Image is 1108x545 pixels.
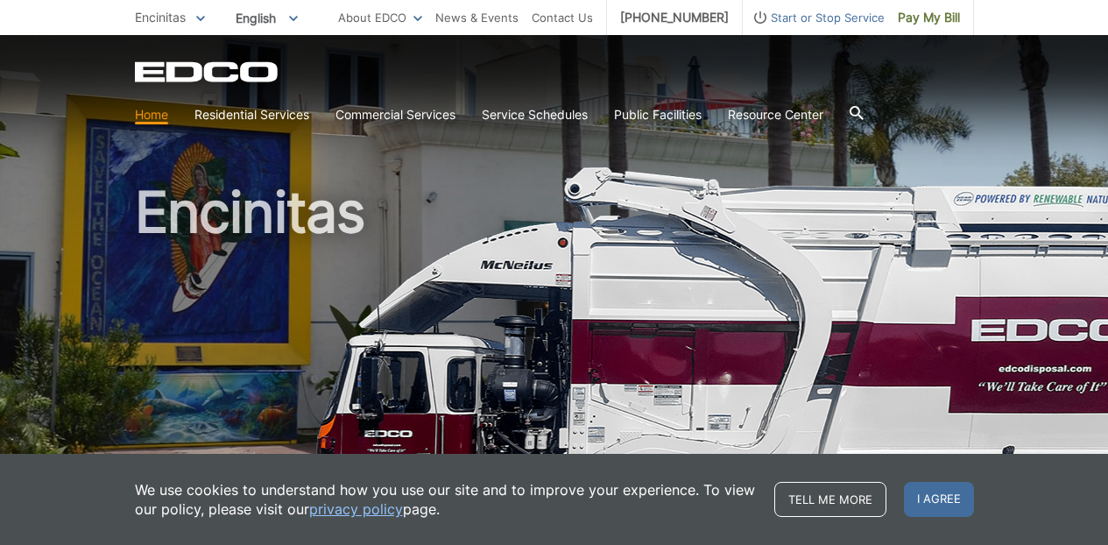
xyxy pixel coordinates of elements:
[898,8,960,27] span: Pay My Bill
[435,8,519,27] a: News & Events
[338,8,422,27] a: About EDCO
[335,105,455,124] a: Commercial Services
[904,482,974,517] span: I agree
[222,4,311,32] span: English
[614,105,702,124] a: Public Facilities
[135,10,186,25] span: Encinitas
[309,499,403,519] a: privacy policy
[532,8,593,27] a: Contact Us
[728,105,823,124] a: Resource Center
[135,480,757,519] p: We use cookies to understand how you use our site and to improve your experience. To view our pol...
[482,105,588,124] a: Service Schedules
[774,482,886,517] a: Tell me more
[135,61,280,82] a: EDCD logo. Return to the homepage.
[194,105,309,124] a: Residential Services
[135,105,168,124] a: Home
